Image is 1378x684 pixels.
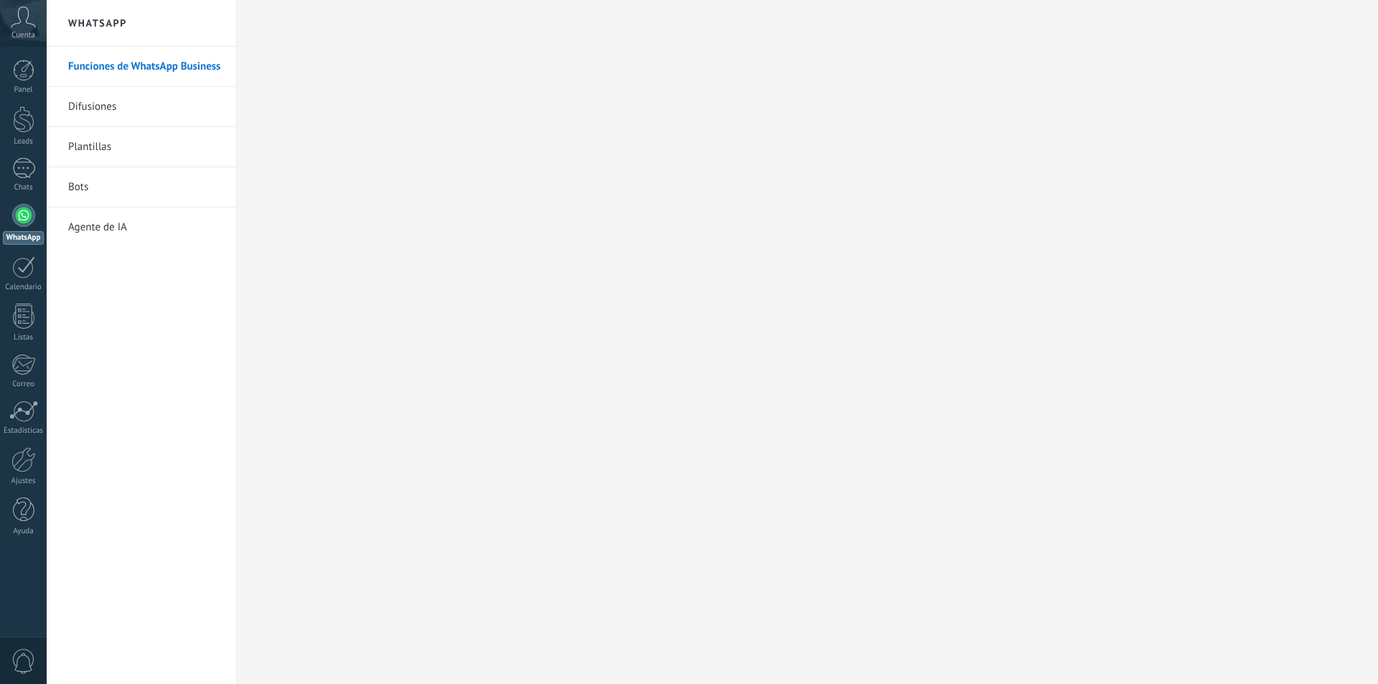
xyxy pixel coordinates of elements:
[68,127,222,167] a: Plantillas
[68,167,222,207] a: Bots
[47,47,236,87] li: Funciones de WhatsApp Business
[47,207,236,247] li: Agente de IA
[3,283,44,292] div: Calendario
[3,527,44,536] div: Ayuda
[3,85,44,95] div: Panel
[3,333,44,342] div: Listas
[47,167,236,207] li: Bots
[3,183,44,192] div: Chats
[47,87,236,127] li: Difusiones
[3,477,44,486] div: Ajustes
[47,127,236,167] li: Plantillas
[3,137,44,146] div: Leads
[3,380,44,389] div: Correo
[3,426,44,436] div: Estadísticas
[3,231,44,245] div: WhatsApp
[68,87,222,127] a: Difusiones
[68,47,222,87] a: Funciones de WhatsApp Business
[11,31,35,40] span: Cuenta
[68,207,222,248] a: Agente de IA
